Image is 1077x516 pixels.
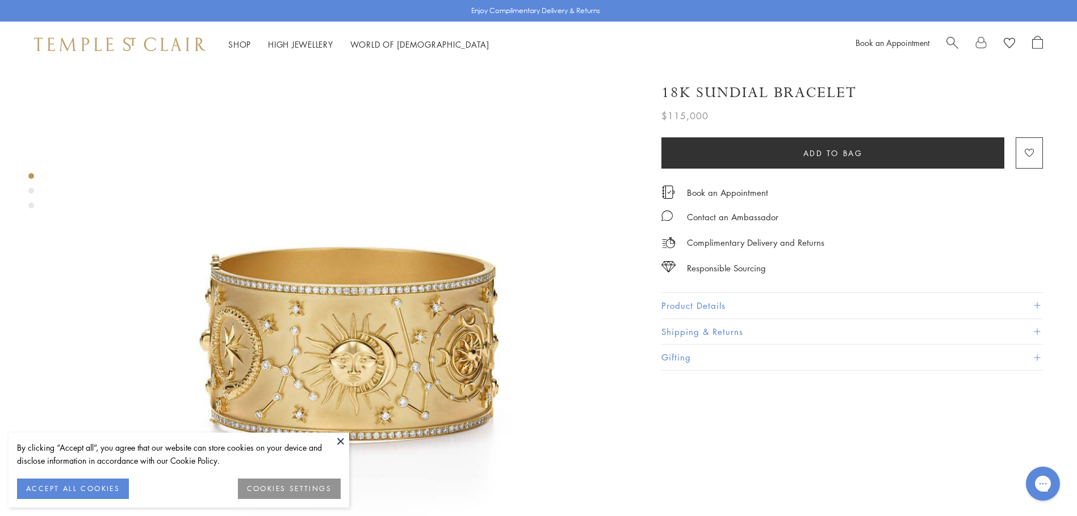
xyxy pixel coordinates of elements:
[856,37,929,48] a: Book an Appointment
[268,39,333,50] a: High JewelleryHigh Jewellery
[228,37,489,52] nav: Main navigation
[661,319,1043,345] button: Shipping & Returns
[687,236,824,250] p: Complimentary Delivery and Returns
[661,345,1043,370] button: Gifting
[661,236,676,250] img: icon_delivery.svg
[661,210,673,221] img: MessageIcon-01_2.svg
[1004,36,1015,53] a: View Wishlist
[228,39,251,50] a: ShopShop
[661,108,709,123] span: $115,000
[34,37,206,51] img: Temple St. Clair
[661,83,857,103] h1: 18K Sundial Bracelet
[661,293,1043,318] button: Product Details
[661,261,676,272] img: icon_sourcing.svg
[238,479,341,499] button: COOKIES SETTINGS
[687,210,778,224] div: Contact an Ambassador
[17,441,341,467] div: By clicking “Accept all”, you agree that our website can store cookies on your device and disclos...
[661,137,1004,169] button: Add to bag
[1032,36,1043,53] a: Open Shopping Bag
[350,39,489,50] a: World of [DEMOGRAPHIC_DATA]World of [DEMOGRAPHIC_DATA]
[946,36,958,53] a: Search
[471,5,600,16] p: Enjoy Complimentary Delivery & Returns
[687,261,766,275] div: Responsible Sourcing
[803,147,863,160] span: Add to bag
[17,479,129,499] button: ACCEPT ALL COOKIES
[687,186,768,199] a: Book an Appointment
[1020,463,1066,505] iframe: Gorgias live chat messenger
[28,170,34,217] div: Product gallery navigation
[661,186,675,199] img: icon_appointment.svg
